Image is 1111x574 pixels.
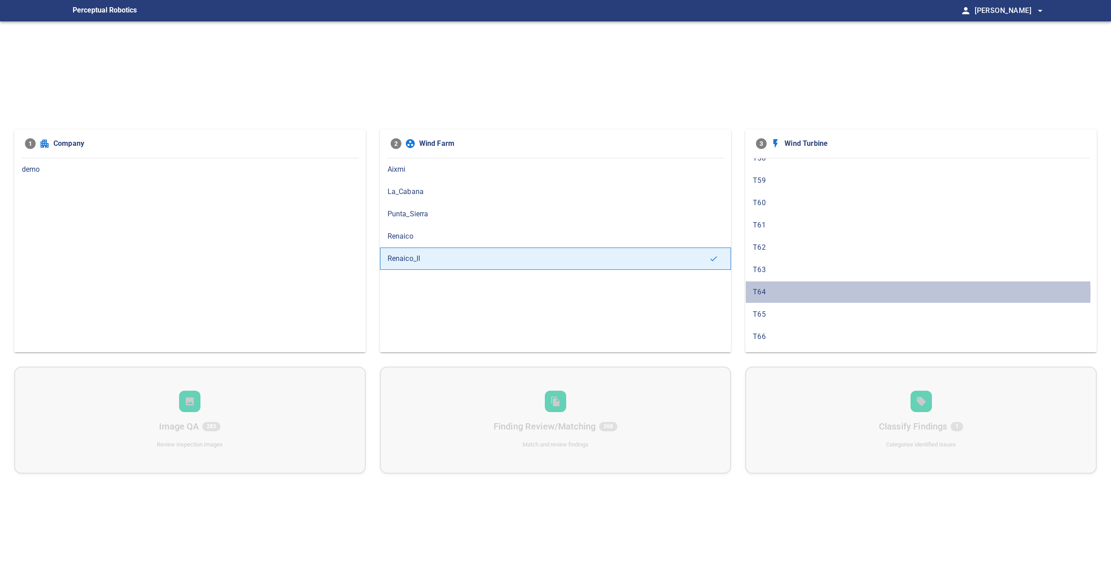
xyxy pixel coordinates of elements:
span: Aixmi [388,164,724,175]
span: Punta_Sierra [388,209,724,219]
div: Aixmi [380,158,731,181]
div: demo [14,158,366,181]
span: Renaico [388,231,724,242]
span: 3 [756,138,767,149]
span: T64 [753,287,1089,297]
span: T61 [753,220,1089,231]
span: 2 [391,138,401,149]
span: person [960,5,971,16]
span: La_Cabana [388,186,724,197]
span: Renaico_II [388,253,710,264]
span: T62 [753,242,1089,253]
span: T58 [753,153,1089,164]
div: T59 [745,169,1097,192]
div: Punta_Sierra [380,203,731,225]
figcaption: Perceptual Robotics [73,4,137,18]
span: T65 [753,309,1089,320]
div: T61 [745,214,1097,236]
span: Wind Farm [419,138,721,149]
button: [PERSON_NAME] [971,2,1046,20]
span: arrow_drop_down [1035,5,1046,16]
span: demo [22,164,358,175]
span: T66 [753,331,1089,342]
div: T60 [745,192,1097,214]
div: T58 [745,147,1097,169]
span: T63 [753,264,1089,275]
div: T63 [745,259,1097,281]
div: Renaico [380,225,731,248]
span: Company [53,138,355,149]
div: T67 [745,348,1097,370]
div: La_Cabana [380,181,731,203]
span: T60 [753,198,1089,208]
div: T66 [745,326,1097,348]
div: T64 [745,281,1097,303]
span: T59 [753,175,1089,186]
span: Wind Turbine [784,138,1086,149]
div: T62 [745,236,1097,259]
span: 1 [25,138,36,149]
span: [PERSON_NAME] [975,4,1046,17]
div: Renaico_II [380,248,731,270]
div: T65 [745,303,1097,326]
